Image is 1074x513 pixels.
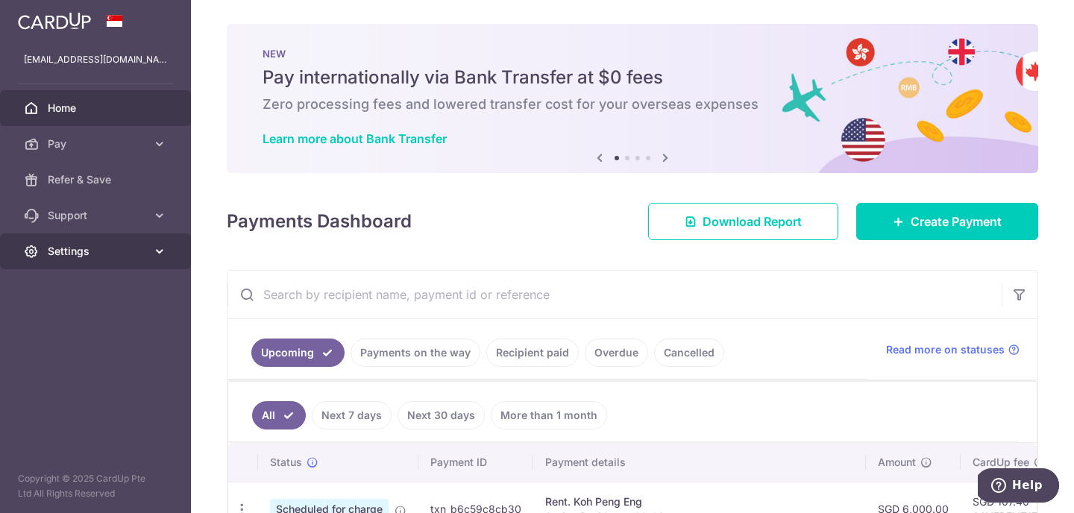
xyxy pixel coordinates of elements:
a: Next 7 days [312,401,392,429]
iframe: Opens a widget where you can find more information [978,468,1059,506]
a: Recipient paid [486,339,579,367]
span: Status [270,455,302,470]
h5: Pay internationally via Bank Transfer at $0 fees [263,66,1002,89]
th: Payment details [533,443,866,482]
p: NEW [263,48,1002,60]
span: Settings [48,244,146,259]
a: Upcoming [251,339,345,367]
a: All [252,401,306,429]
a: Cancelled [654,339,724,367]
div: Rent. Koh Peng Eng [545,494,854,509]
img: Bank transfer banner [227,24,1038,173]
span: Pay [48,136,146,151]
span: Help [34,10,65,24]
a: Read more on statuses [886,342,1020,357]
h4: Payments Dashboard [227,208,412,235]
span: Download Report [703,213,802,230]
th: Payment ID [418,443,533,482]
p: [EMAIL_ADDRESS][DOMAIN_NAME] [24,52,167,67]
a: Learn more about Bank Transfer [263,131,447,146]
span: Amount [878,455,916,470]
h6: Zero processing fees and lowered transfer cost for your overseas expenses [263,95,1002,113]
a: Overdue [585,339,648,367]
a: Download Report [648,203,838,240]
span: Refer & Save [48,172,146,187]
img: CardUp [18,12,91,30]
span: Read more on statuses [886,342,1005,357]
a: More than 1 month [491,401,607,429]
span: Create Payment [911,213,1002,230]
a: Create Payment [856,203,1038,240]
span: Home [48,101,146,116]
a: Next 30 days [398,401,485,429]
a: Payments on the way [351,339,480,367]
span: Support [48,208,146,223]
span: CardUp fee [973,455,1029,470]
input: Search by recipient name, payment id or reference [227,271,1002,318]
